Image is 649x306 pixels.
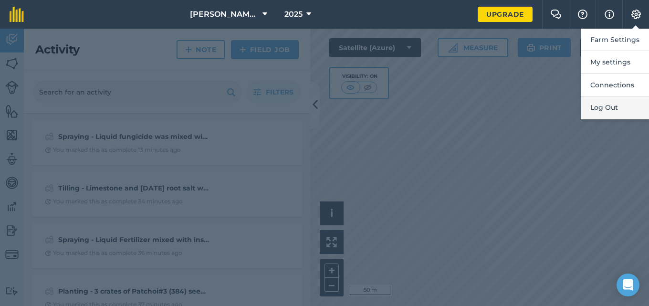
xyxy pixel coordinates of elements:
[581,74,649,96] button: Connections
[605,9,614,20] img: svg+xml;base64,PHN2ZyB4bWxucz0iaHR0cDovL3d3dy53My5vcmcvMjAwMC9zdmciIHdpZHRoPSIxNyIgaGVpZ2h0PSIxNy...
[284,9,303,20] span: 2025
[617,274,639,296] div: Open Intercom Messenger
[581,51,649,74] button: My settings
[581,29,649,51] button: Farm Settings
[550,10,562,19] img: Two speech bubbles overlapping with the left bubble in the forefront
[581,96,649,119] button: Log Out
[630,10,642,19] img: A cog icon
[190,9,259,20] span: [PERSON_NAME]'s Farm
[577,10,588,19] img: A question mark icon
[478,7,533,22] a: Upgrade
[10,7,24,22] img: fieldmargin Logo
